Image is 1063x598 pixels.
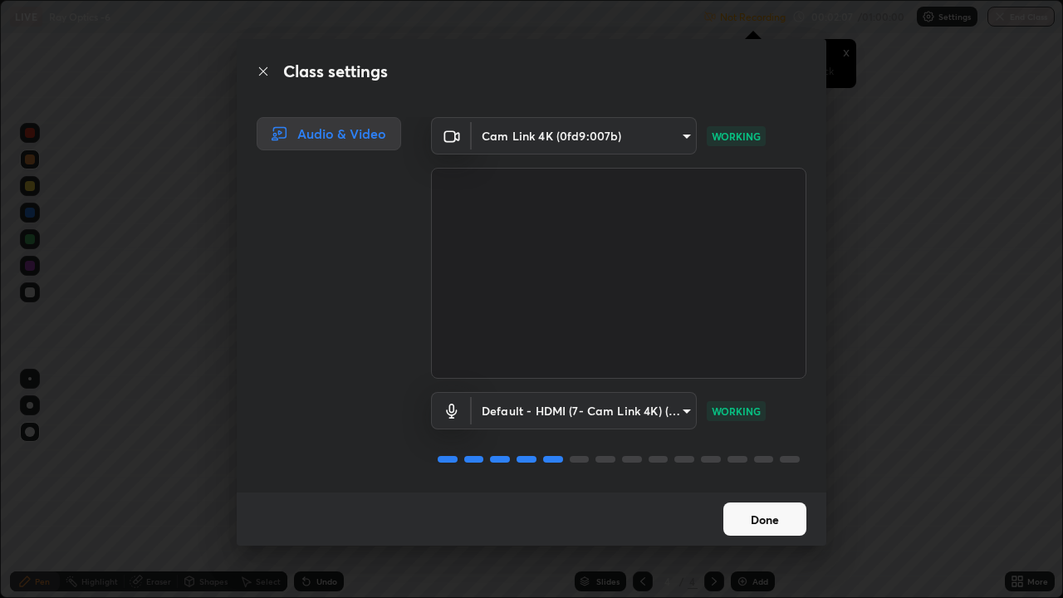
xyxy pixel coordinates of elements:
[283,59,388,84] h2: Class settings
[472,117,697,154] div: Cam Link 4K (0fd9:007b)
[723,502,806,536] button: Done
[712,404,761,419] p: WORKING
[257,117,401,150] div: Audio & Video
[712,129,761,144] p: WORKING
[472,392,697,429] div: Cam Link 4K (0fd9:007b)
